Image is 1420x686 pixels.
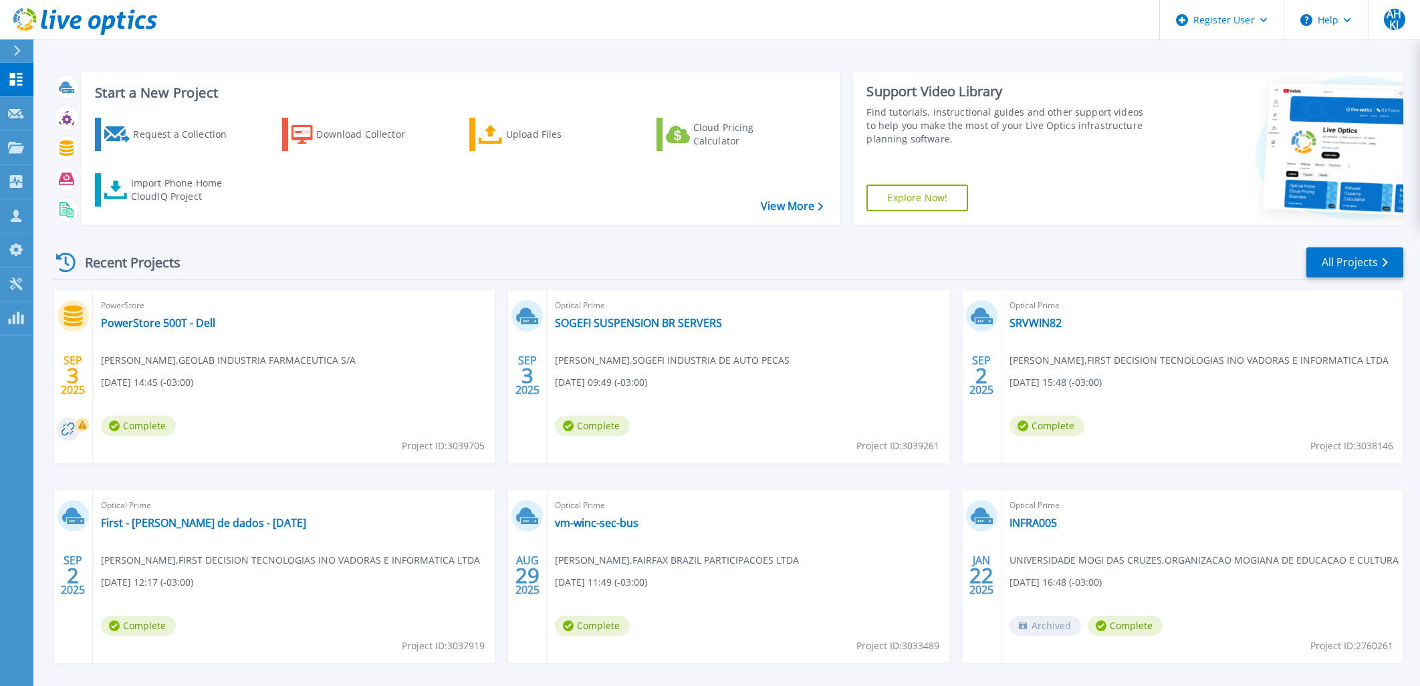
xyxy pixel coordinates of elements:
h3: Start a New Project [95,86,823,100]
div: JAN 2025 [969,551,994,600]
div: SEP 2025 [969,351,994,400]
span: Optical Prime [1010,298,1395,313]
a: SOGEFI SUSPENSION BR SERVERS [555,316,722,330]
span: [DATE] 16:48 (-03:00) [1010,575,1102,590]
span: Complete [1088,616,1163,636]
span: AHKJ [1384,9,1405,30]
span: 22 [969,570,993,581]
a: Upload Files [469,118,618,151]
span: Complete [101,416,176,436]
span: [DATE] 09:49 (-03:00) [555,375,647,390]
span: Complete [1010,416,1084,436]
span: Optical Prime [555,298,941,313]
div: Recent Projects [51,246,199,279]
span: 2 [975,370,987,381]
a: Request a Collection [95,118,244,151]
a: SRVWIN82 [1010,316,1062,330]
div: AUG 2025 [515,551,540,600]
a: vm-winc-sec-bus [555,516,638,530]
span: Complete [555,616,630,636]
span: [PERSON_NAME] , FIRST DECISION TECNOLOGIAS INO VADORAS E INFORMATICA LTDA [1010,353,1389,368]
div: Request a Collection [133,121,240,148]
div: Find tutorials, instructional guides and other support videos to help you make the most of your L... [866,106,1149,146]
div: SEP 2025 [60,351,86,400]
a: Cloud Pricing Calculator [657,118,806,151]
span: UNIVERSIDADE MOGI DAS CRUZES , ORGANIZACAO MOGIANA DE EDUCACAO E CULTURA [1010,553,1399,568]
a: INFRA005 [1010,516,1057,530]
span: [DATE] 14:45 (-03:00) [101,375,193,390]
a: Download Collector [282,118,431,151]
a: All Projects [1306,247,1403,277]
a: Explore Now! [866,185,968,211]
div: Upload Files [506,121,613,148]
span: Optical Prime [101,498,487,513]
span: [DATE] 15:48 (-03:00) [1010,375,1102,390]
a: First - [PERSON_NAME] de dados - [DATE] [101,516,306,530]
span: Optical Prime [555,498,941,513]
div: Support Video Library [866,83,1149,100]
span: Complete [555,416,630,436]
div: Import Phone Home CloudIQ Project [131,177,235,203]
span: 29 [515,570,540,581]
span: 2 [67,570,79,581]
span: [PERSON_NAME] , FIRST DECISION TECNOLOGIAS INO VADORAS E INFORMATICA LTDA [101,553,480,568]
span: Optical Prime [1010,498,1395,513]
span: Project ID: 3037919 [402,639,485,653]
div: Cloud Pricing Calculator [693,121,800,148]
span: Project ID: 3033489 [856,639,939,653]
span: 3 [521,370,534,381]
span: [DATE] 12:17 (-03:00) [101,575,193,590]
span: Project ID: 3038146 [1310,439,1393,453]
span: [PERSON_NAME] , SOGEFI INDUSTRIA DE AUTO PECAS [555,353,790,368]
span: Project ID: 2760261 [1310,639,1393,653]
a: PowerStore 500T - Dell [101,316,215,330]
span: Project ID: 3039705 [402,439,485,453]
span: [DATE] 11:49 (-03:00) [555,575,647,590]
span: [PERSON_NAME] , GEOLAB INDUSTRIA FARMACEUTICA S/A [101,353,356,368]
span: [PERSON_NAME] , FAIRFAX BRAZIL PARTICIPACOES LTDA [555,553,799,568]
div: SEP 2025 [60,551,86,600]
div: SEP 2025 [515,351,540,400]
span: Complete [101,616,176,636]
span: Project ID: 3039261 [856,439,939,453]
a: View More [761,200,823,213]
span: Archived [1010,616,1081,636]
span: 3 [67,370,79,381]
span: PowerStore [101,298,487,313]
div: Download Collector [316,121,423,148]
